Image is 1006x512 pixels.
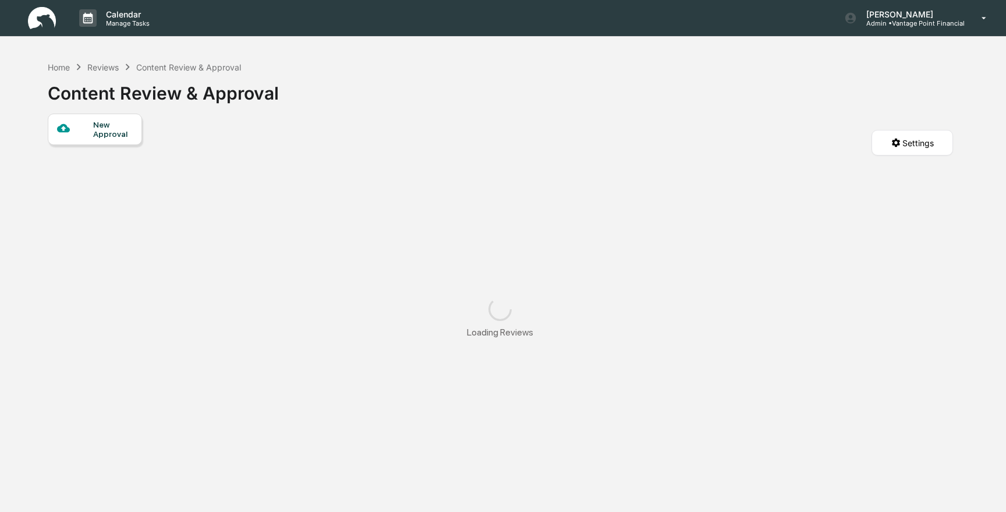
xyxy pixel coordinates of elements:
[97,19,155,27] p: Manage Tasks
[857,19,965,27] p: Admin • Vantage Point Financial
[857,9,965,19] p: [PERSON_NAME]
[48,73,279,104] div: Content Review & Approval
[28,7,56,30] img: logo
[467,327,533,338] div: Loading Reviews
[97,9,155,19] p: Calendar
[93,120,132,139] div: New Approval
[872,130,953,156] button: Settings
[48,62,70,72] div: Home
[87,62,119,72] div: Reviews
[136,62,241,72] div: Content Review & Approval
